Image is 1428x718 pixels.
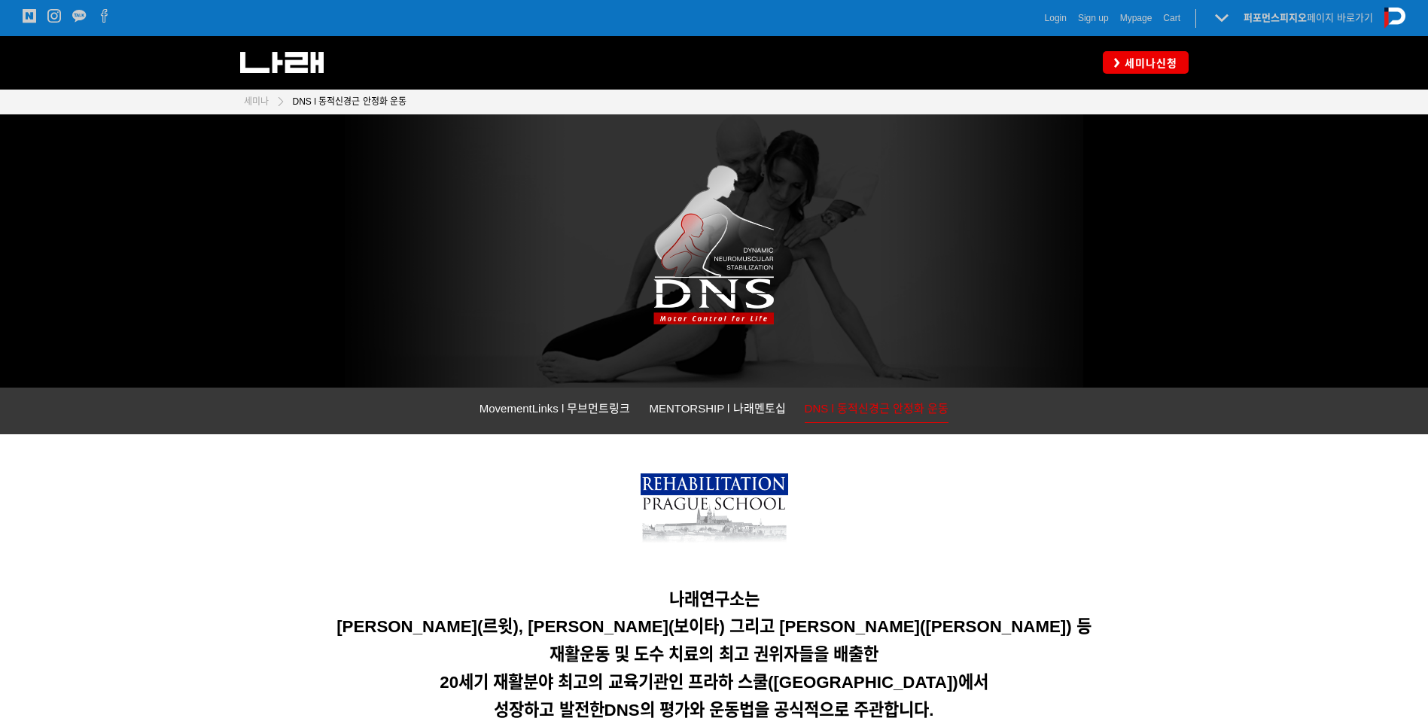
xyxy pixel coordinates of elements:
span: 세미나신청 [1120,56,1177,71]
span: DNS l 동적신경근 안정화 운동 [805,402,949,415]
span: MENTORSHIP l 나래멘토십 [649,402,785,415]
span: MovementLinks l 무브먼트링크 [480,402,631,415]
a: MENTORSHIP l 나래멘토십 [649,399,785,422]
span: 재활운동 및 도수 치료의 최고 권위자들을 배출한 [550,645,878,664]
a: Cart [1163,11,1180,26]
a: DNS l 동적신경근 안정화 운동 [805,399,949,423]
span: DNS l 동적신경근 안정화 운동 [293,96,406,107]
a: MovementLinks l 무브먼트링크 [480,399,631,422]
span: 나래연구소는 [669,590,760,609]
a: Login [1045,11,1067,26]
a: 세미나신청 [1103,51,1189,73]
a: DNS l 동적신경근 안정화 운동 [285,94,406,109]
strong: 퍼포먼스피지오 [1244,12,1307,23]
a: 퍼포먼스피지오페이지 바로가기 [1244,12,1373,23]
span: [PERSON_NAME](르윗), [PERSON_NAME](보이타) 그리고 [PERSON_NAME]([PERSON_NAME]) 등 [336,617,1092,636]
a: 세미나 [244,94,269,109]
img: 7bd3899b73cc6.png [641,473,788,551]
span: 20세기 재활분야 최고의 교육기관인 프라하 스쿨([GEOGRAPHIC_DATA])에서 [440,673,988,692]
a: Sign up [1078,11,1109,26]
a: Mypage [1120,11,1152,26]
span: 세미나 [244,96,269,107]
